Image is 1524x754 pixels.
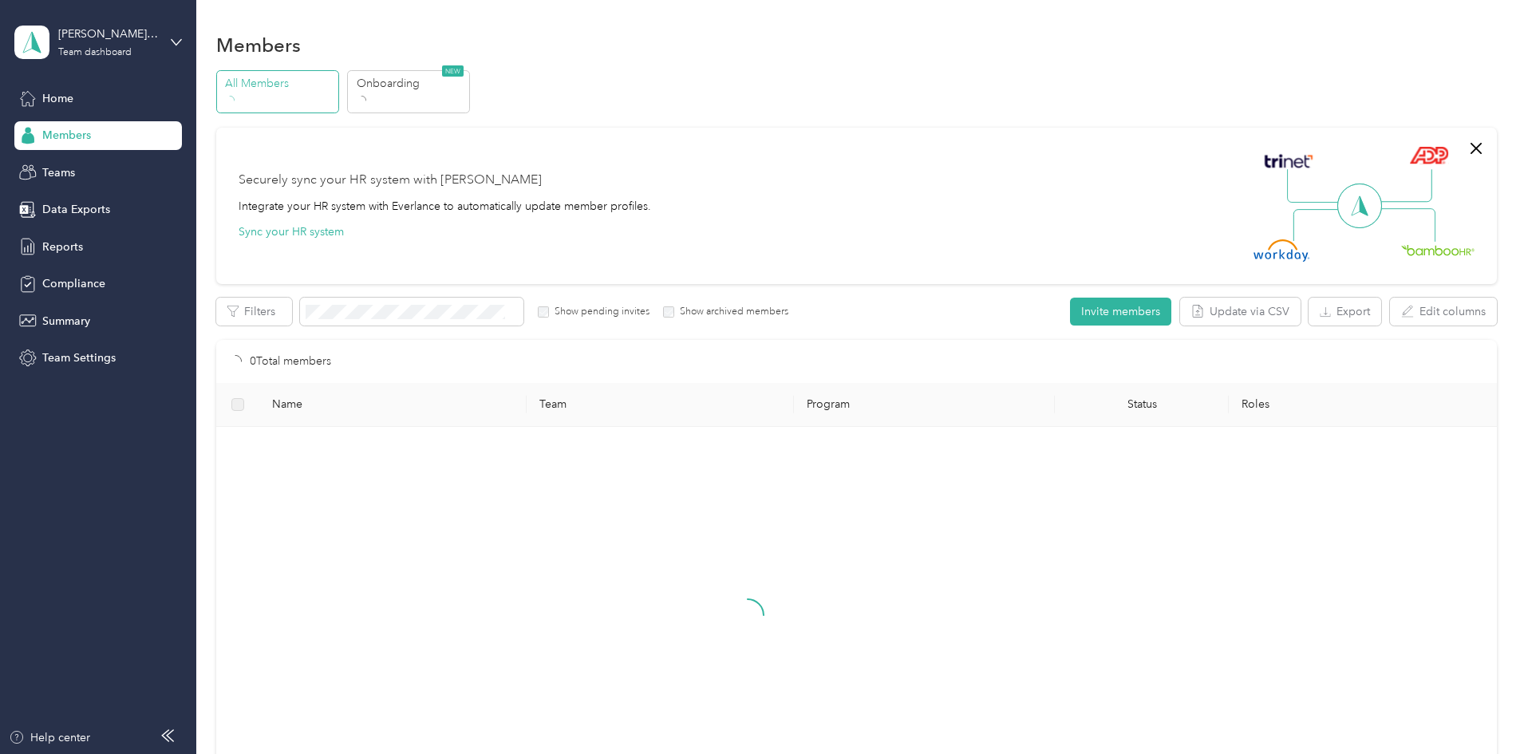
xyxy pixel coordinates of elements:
th: Roles [1229,383,1496,427]
img: Workday [1254,239,1309,262]
img: Line Right Up [1376,169,1432,203]
span: Name [272,397,514,411]
div: Securely sync your HR system with [PERSON_NAME] [239,171,542,190]
button: Filters [216,298,292,326]
button: Update via CSV [1180,298,1301,326]
span: Members [42,127,91,144]
th: Name [259,383,527,427]
button: Sync your HR system [239,223,344,240]
h1: Members [216,37,301,53]
span: Home [42,90,73,107]
th: Program [794,383,1055,427]
p: 0 Total members [250,353,331,370]
p: Onboarding [357,75,465,92]
span: Teams [42,164,75,181]
button: Invite members [1070,298,1171,326]
img: Line Left Up [1287,169,1343,203]
img: Line Left Down [1293,208,1348,241]
img: Line Right Down [1380,208,1435,243]
div: Integrate your HR system with Everlance to automatically update member profiles. [239,198,651,215]
iframe: Everlance-gr Chat Button Frame [1435,665,1524,754]
div: Team dashboard [58,48,132,57]
img: BambooHR [1401,244,1475,255]
span: Team Settings [42,349,116,366]
img: ADP [1409,146,1448,164]
div: [PERSON_NAME] Teams [58,26,158,42]
p: All Members [225,75,334,92]
span: Compliance [42,275,105,292]
th: Team [527,383,794,427]
img: Trinet [1261,150,1317,172]
span: Reports [42,239,83,255]
span: Data Exports [42,201,110,218]
label: Show archived members [674,305,788,319]
th: Status [1055,383,1229,427]
span: Summary [42,313,90,330]
label: Show pending invites [549,305,649,319]
span: NEW [442,65,464,77]
button: Export [1309,298,1381,326]
button: Help center [9,729,90,746]
button: Edit columns [1390,298,1497,326]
